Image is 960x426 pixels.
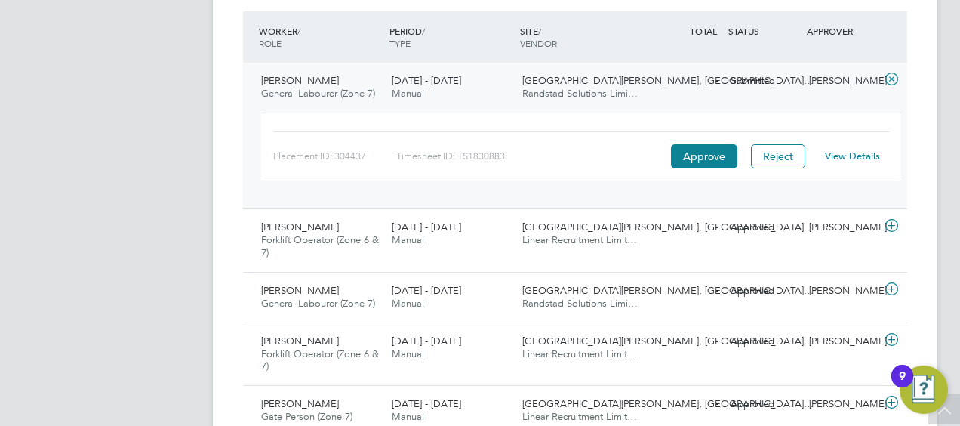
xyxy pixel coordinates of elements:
button: Open Resource Center, 9 new notifications [900,366,948,414]
span: Manual [392,87,424,100]
span: Manual [392,410,424,423]
span: TYPE [389,37,411,49]
a: View Details [825,150,880,162]
span: [GEOGRAPHIC_DATA][PERSON_NAME], [GEOGRAPHIC_DATA]… [522,397,814,410]
button: Reject [751,144,805,168]
span: Linear Recruitment Limit… [522,233,637,246]
div: Approved [725,392,803,417]
span: [GEOGRAPHIC_DATA][PERSON_NAME], [GEOGRAPHIC_DATA]… [522,335,814,347]
div: 9 [899,376,906,396]
span: [DATE] - [DATE] [392,221,461,233]
button: Approve [671,144,737,168]
span: [DATE] - [DATE] [392,284,461,297]
div: - [646,279,725,304]
div: - [646,215,725,240]
span: [PERSON_NAME] [261,335,339,347]
span: [GEOGRAPHIC_DATA][PERSON_NAME], [GEOGRAPHIC_DATA]… [522,221,814,233]
span: ROLE [259,37,282,49]
span: / [538,25,541,37]
div: Approved [725,279,803,304]
span: Manual [392,297,424,310]
div: APPROVER [803,17,882,45]
div: Timesheet ID: TS1830883 [396,144,667,168]
div: Placement ID: 304437 [273,144,396,168]
span: VENDOR [520,37,557,49]
div: [PERSON_NAME] [803,329,882,354]
span: Manual [392,233,424,246]
span: [DATE] - [DATE] [392,397,461,410]
div: Approved [725,215,803,240]
div: WORKER [255,17,386,57]
span: [PERSON_NAME] [261,397,339,410]
span: Forklift Operator (Zone 6 & 7) [261,233,379,259]
span: [PERSON_NAME] [261,74,339,87]
div: [PERSON_NAME] [803,69,882,94]
span: Randstad Solutions Limi… [522,87,638,100]
span: [DATE] - [DATE] [392,74,461,87]
span: / [297,25,300,37]
div: PERIOD [386,17,516,57]
span: [DATE] - [DATE] [392,335,461,347]
span: Gate Person (Zone 7) [261,410,352,423]
span: [PERSON_NAME] [261,221,339,233]
div: - [646,392,725,417]
span: [PERSON_NAME] [261,284,339,297]
div: SITE [516,17,647,57]
span: Linear Recruitment Limit… [522,347,637,360]
div: - [646,69,725,94]
div: STATUS [725,17,803,45]
span: / [422,25,425,37]
span: TOTAL [690,25,717,37]
span: Randstad Solutions Limi… [522,297,638,310]
span: Forklift Operator (Zone 6 & 7) [261,347,379,373]
div: Submitted [725,69,803,94]
div: [PERSON_NAME] [803,279,882,304]
span: General Labourer (Zone 7) [261,87,375,100]
div: - [646,329,725,354]
div: [PERSON_NAME] [803,392,882,417]
div: [PERSON_NAME] [803,215,882,240]
span: [GEOGRAPHIC_DATA][PERSON_NAME], [GEOGRAPHIC_DATA]… [522,74,814,87]
div: Approved [725,329,803,354]
span: Manual [392,347,424,360]
span: Linear Recruitment Limit… [522,410,637,423]
span: General Labourer (Zone 7) [261,297,375,310]
span: [GEOGRAPHIC_DATA][PERSON_NAME], [GEOGRAPHIC_DATA]… [522,284,814,297]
